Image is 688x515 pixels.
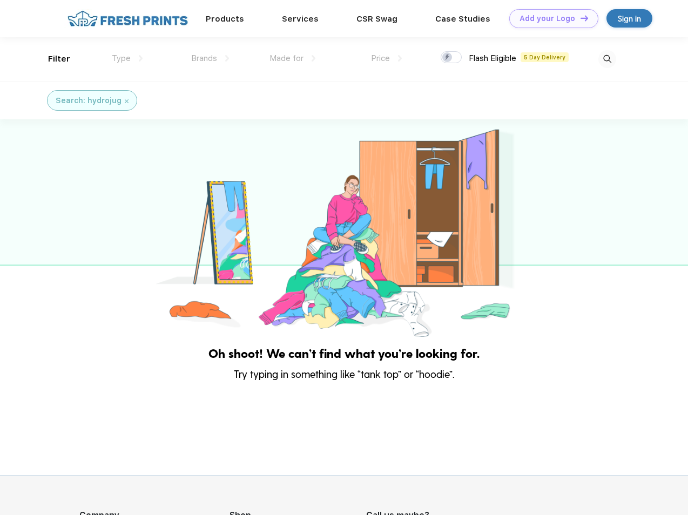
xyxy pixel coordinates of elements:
[398,55,402,62] img: dropdown.png
[64,9,191,28] img: fo%20logo%202.webp
[521,52,569,62] span: 5 Day Delivery
[520,14,575,23] div: Add your Logo
[48,53,70,65] div: Filter
[125,99,129,103] img: filter_cancel.svg
[225,55,229,62] img: dropdown.png
[581,15,588,21] img: DT
[56,95,122,106] div: Search: hydrojug
[269,53,303,63] span: Made for
[191,53,217,63] span: Brands
[598,50,616,68] img: desktop_search.svg
[618,12,641,25] div: Sign in
[139,55,143,62] img: dropdown.png
[112,53,131,63] span: Type
[312,55,315,62] img: dropdown.png
[606,9,652,28] a: Sign in
[469,53,516,63] span: Flash Eligible
[371,53,390,63] span: Price
[206,14,244,24] a: Products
